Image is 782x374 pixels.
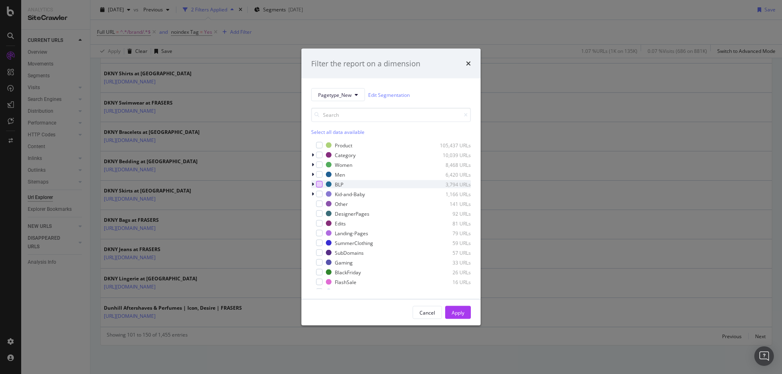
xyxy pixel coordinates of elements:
[311,108,471,122] input: Search
[754,346,774,366] div: Open Intercom Messenger
[335,171,345,178] div: Men
[452,309,464,316] div: Apply
[335,181,343,188] div: BLP
[431,181,471,188] div: 3,794 URLs
[431,249,471,256] div: 57 URLs
[431,151,471,158] div: 10,039 URLs
[335,220,346,227] div: Edits
[311,58,420,69] div: Filter the report on a dimension
[335,200,348,207] div: Other
[335,269,361,276] div: BlackFriday
[335,142,352,149] div: Product
[335,249,364,256] div: SubDomains
[335,210,369,217] div: DesignerPages
[466,58,471,69] div: times
[311,129,471,136] div: Select all data available
[431,220,471,227] div: 81 URLs
[431,190,471,197] div: 1,166 URLs
[431,259,471,266] div: 33 URLs
[301,48,481,326] div: modal
[431,210,471,217] div: 92 URLs
[431,142,471,149] div: 105,437 URLs
[420,309,435,316] div: Cancel
[335,161,352,168] div: Women
[335,288,361,295] div: Information
[431,269,471,276] div: 26 URLs
[431,161,471,168] div: 8,468 URLs
[431,288,471,295] div: 13 URLs
[431,230,471,236] div: 79 URLs
[413,306,442,319] button: Cancel
[431,278,471,285] div: 16 URLs
[335,151,356,158] div: Category
[431,171,471,178] div: 6,420 URLs
[335,259,353,266] div: Gaming
[335,278,356,285] div: FlashSale
[335,239,373,246] div: SummerClothing
[445,306,471,319] button: Apply
[431,239,471,246] div: 59 URLs
[368,90,410,99] a: Edit Segmentation
[335,190,365,197] div: Kid-and-Baby
[335,230,368,236] div: Landing-Pages
[431,200,471,207] div: 141 URLs
[318,91,351,98] span: Pagetype_New
[311,88,365,101] button: Pagetype_New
